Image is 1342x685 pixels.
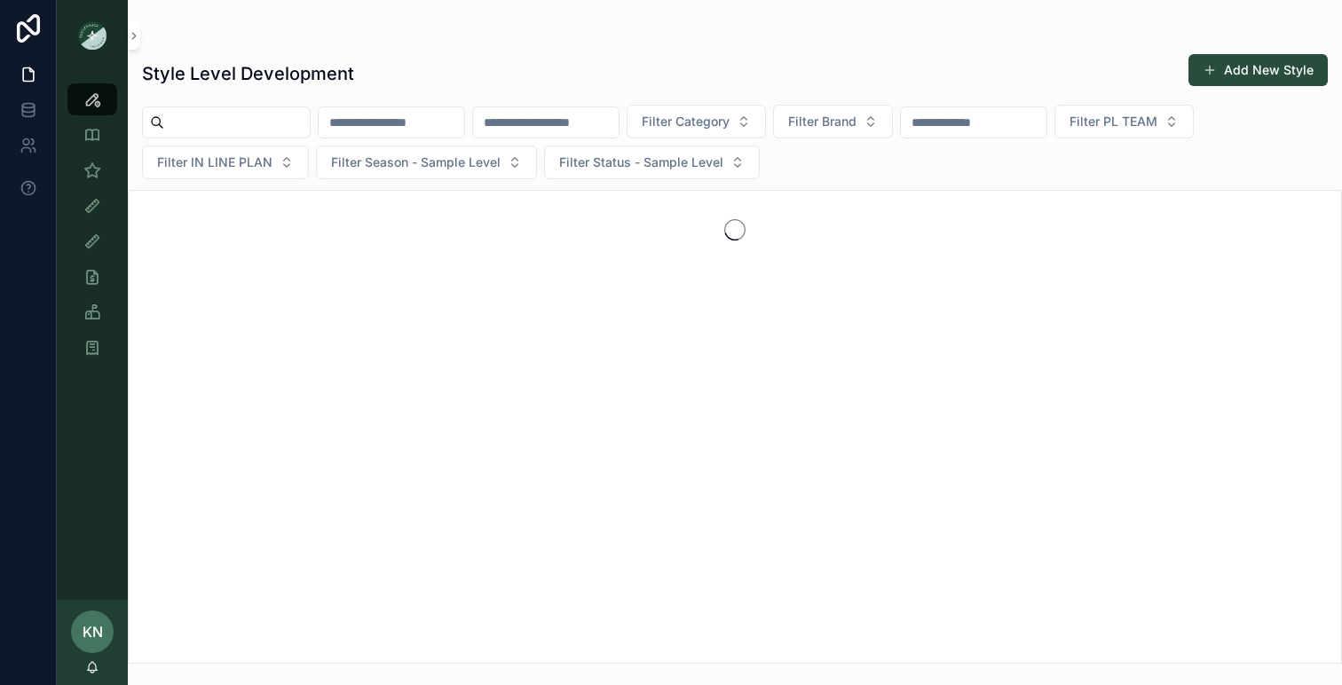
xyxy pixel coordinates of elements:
span: Filter PL TEAM [1070,113,1157,130]
span: Filter Status - Sample Level [559,154,723,171]
span: Filter IN LINE PLAN [157,154,272,171]
button: Select Button [142,146,309,179]
button: Select Button [544,146,760,179]
button: Add New Style [1188,54,1328,86]
button: Select Button [773,105,893,138]
span: Filter Category [642,113,730,130]
button: Select Button [316,146,537,179]
h1: Style Level Development [142,61,354,86]
img: App logo [78,21,107,50]
div: scrollable content [57,71,128,387]
button: Select Button [627,105,766,138]
span: KN [83,621,103,642]
span: Filter Brand [788,113,857,130]
button: Select Button [1054,105,1194,138]
span: Filter Season - Sample Level [331,154,501,171]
